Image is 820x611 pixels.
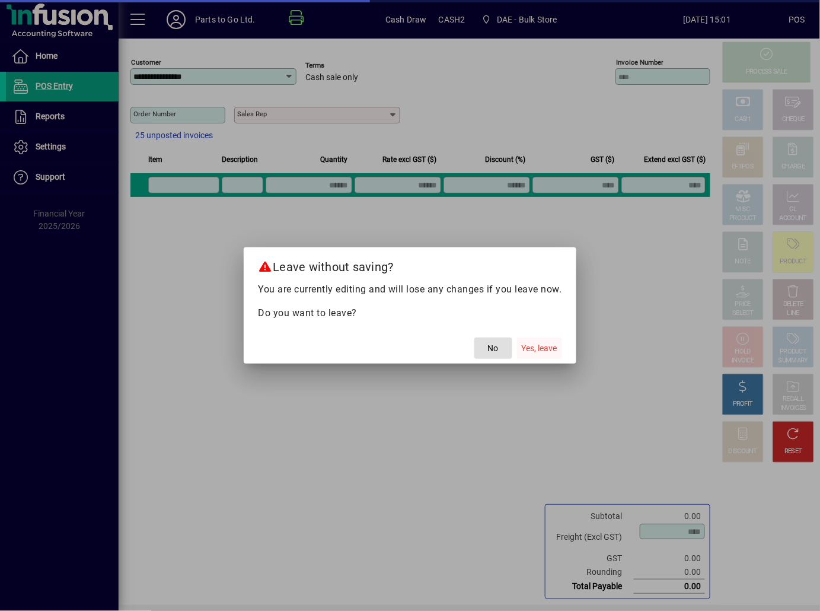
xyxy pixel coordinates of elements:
span: Yes, leave [522,342,557,355]
p: You are currently editing and will lose any changes if you leave now. [258,282,562,297]
button: No [474,338,512,359]
span: No [488,342,499,355]
button: Yes, leave [517,338,562,359]
h2: Leave without saving? [244,247,576,282]
p: Do you want to leave? [258,306,562,320]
